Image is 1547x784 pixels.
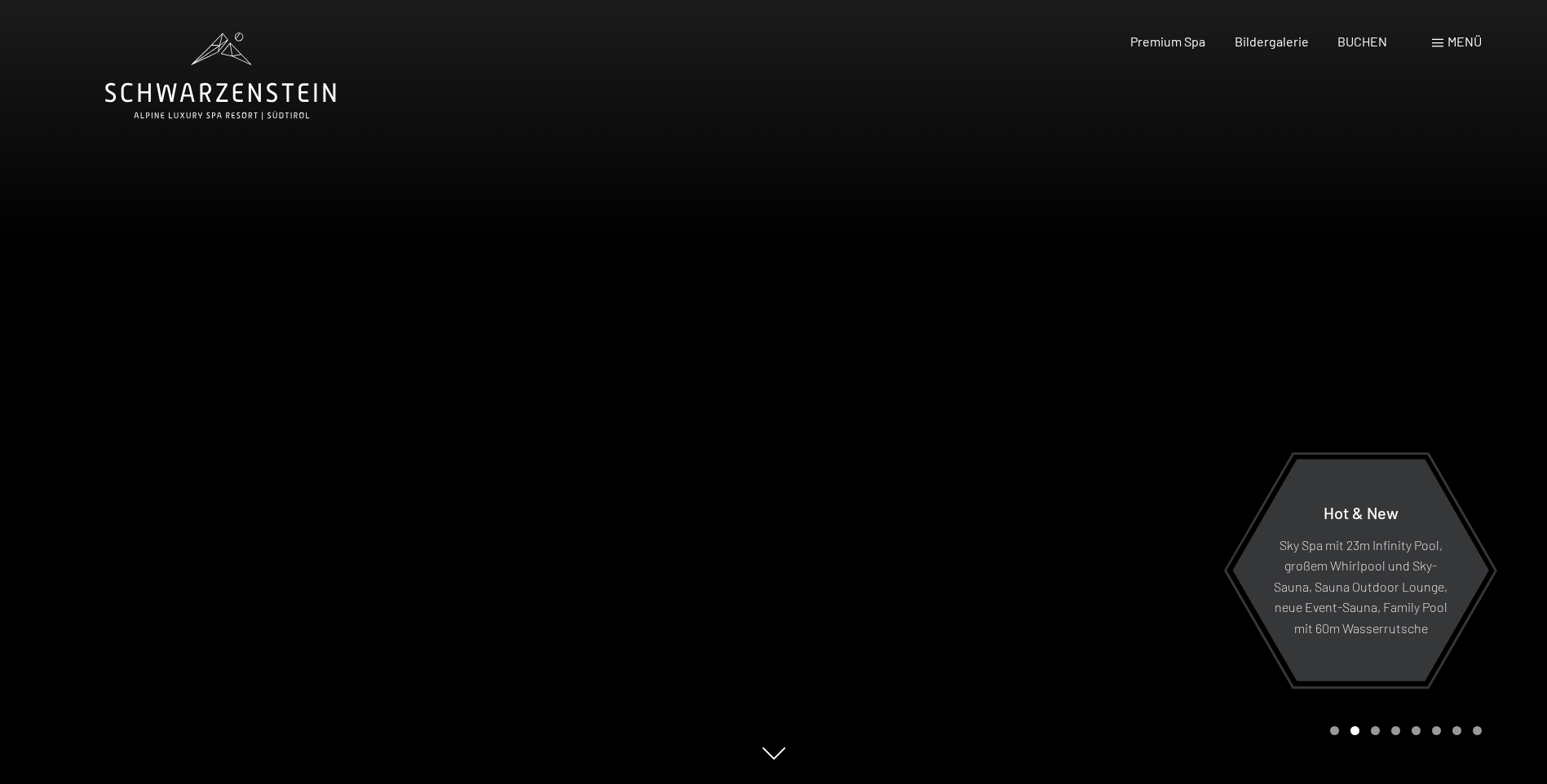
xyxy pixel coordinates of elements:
div: Carousel Page 7 [1452,726,1461,735]
div: Carousel Page 6 [1432,726,1441,735]
div: Carousel Pagination [1324,726,1482,735]
div: Carousel Page 3 [1371,726,1380,735]
a: BUCHEN [1337,33,1387,49]
a: Bildergalerie [1235,33,1309,49]
span: Menü [1448,33,1482,49]
div: Carousel Page 5 [1412,726,1421,735]
div: Carousel Page 8 [1473,726,1482,735]
a: Premium Spa [1130,33,1205,49]
div: Carousel Page 4 [1391,726,1400,735]
div: Carousel Page 2 (Current Slide) [1350,726,1359,735]
span: Hot & New [1324,502,1399,522]
p: Sky Spa mit 23m Infinity Pool, großem Whirlpool und Sky-Sauna, Sauna Outdoor Lounge, neue Event-S... [1272,534,1449,638]
a: Hot & New Sky Spa mit 23m Infinity Pool, großem Whirlpool und Sky-Sauna, Sauna Outdoor Lounge, ne... [1231,458,1490,682]
div: Carousel Page 1 [1330,726,1339,735]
